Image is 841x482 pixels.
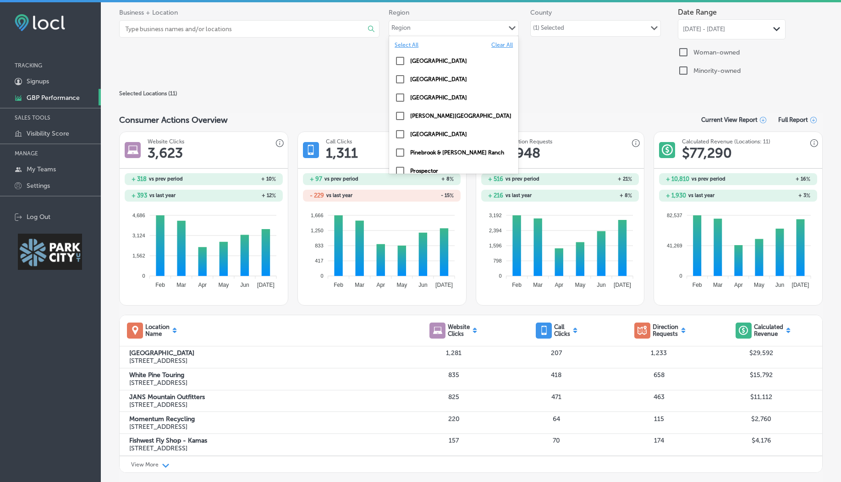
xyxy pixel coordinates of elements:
[418,282,427,288] tspan: Jun
[410,149,504,156] label: Pinebrook & Jeremy Ranch
[560,192,632,199] h2: + 8
[530,9,660,16] label: County
[505,371,608,379] p: 418
[505,437,608,444] p: 70
[132,212,145,218] tspan: 4,686
[489,243,502,248] tspan: 1,596
[555,282,563,288] tspan: Apr
[505,393,608,401] p: 471
[272,176,276,182] span: %
[682,145,732,161] h1: $ 77,290
[315,243,323,248] tspan: 833
[326,145,358,161] h1: 1,311
[326,193,352,198] span: vs last year
[678,8,717,16] label: Date Range
[27,77,49,85] p: Signups
[148,138,184,145] h3: Website Clicks
[410,131,467,137] label: Old Town
[27,130,69,137] p: Visibility Score
[688,193,715,198] span: vs last year
[129,423,403,431] p: [STREET_ADDRESS]
[382,176,454,182] h2: + 8
[608,437,710,444] p: 174
[450,192,454,199] span: %
[315,258,323,263] tspan: 417
[132,192,147,199] h2: + 393
[132,233,145,238] tspan: 3,124
[701,116,758,123] span: Current View Report
[505,349,608,357] p: 207
[382,192,454,199] h2: - 15
[450,176,454,182] span: %
[806,176,810,182] span: %
[129,437,403,444] label: Fishwest Fly Shop - Kamas
[119,90,177,97] span: Selected Locations ( 11 )
[734,282,743,288] tspan: Apr
[132,253,145,258] tspan: 1,562
[489,212,502,218] tspan: 3,192
[324,176,358,181] span: vs prev period
[506,193,532,198] span: vs last year
[402,393,505,401] p: 825
[129,371,403,379] label: White Pine Touring
[27,213,50,221] p: Log Out
[560,176,632,182] h2: + 21
[710,437,813,444] p: $4,176
[129,357,403,365] p: [STREET_ADDRESS]
[533,24,564,35] div: (1) Selected
[129,444,403,452] p: [STREET_ADDRESS]
[27,182,50,190] p: Settings
[491,42,513,48] label: Select All
[410,168,438,174] label: Prospector
[410,113,511,119] label: Kimball Junction
[320,273,323,279] tspan: 0
[203,192,275,199] h2: + 12
[119,9,379,16] span: Business + Location
[628,176,632,182] span: %
[682,138,770,145] h3: Calculated Revenue (Locations: 11)
[131,461,159,468] p: View More
[257,282,275,288] tspan: [DATE]
[710,349,813,357] p: $29,592
[499,273,501,279] tspan: 0
[608,393,710,401] p: 463
[710,393,813,401] p: $11,112
[311,212,324,218] tspan: 1,666
[597,282,605,288] tspan: Jun
[608,349,710,357] p: 1,233
[129,401,403,409] p: [STREET_ADDRESS]
[778,116,808,123] span: Full Report
[410,76,467,82] label: Salt Lake Valley
[710,415,813,423] p: $2,760
[18,234,82,270] img: Park City
[575,282,585,288] tspan: May
[683,26,725,33] span: [DATE] - [DATE]
[608,415,710,423] p: 115
[506,176,539,181] span: vs prev period
[693,49,740,56] label: Woman-owned
[554,323,570,337] p: Call Clicks
[493,258,501,263] tspan: 798
[693,282,702,288] tspan: Feb
[614,282,631,288] tspan: [DATE]
[391,24,411,35] div: Region
[149,176,183,181] span: vs prev period
[448,323,470,337] p: Website Clicks
[505,415,608,423] p: 64
[124,21,348,37] input: Type business names and/or locations
[608,371,710,379] p: 658
[148,145,183,161] h1: 3,623
[504,138,552,145] h3: Direction Requests
[389,9,519,16] label: Region
[710,371,813,379] p: $15,792
[628,192,632,199] span: %
[219,282,229,288] tspan: May
[355,282,364,288] tspan: Mar
[15,14,65,31] img: fda3e92497d09a02dc62c9cd864e3231.png
[713,282,723,288] tspan: Mar
[410,58,467,64] label: Greater Park City Area
[155,282,165,288] tspan: Feb
[334,282,343,288] tspan: Feb
[410,94,467,101] label: Heber Valley
[402,415,505,423] p: 220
